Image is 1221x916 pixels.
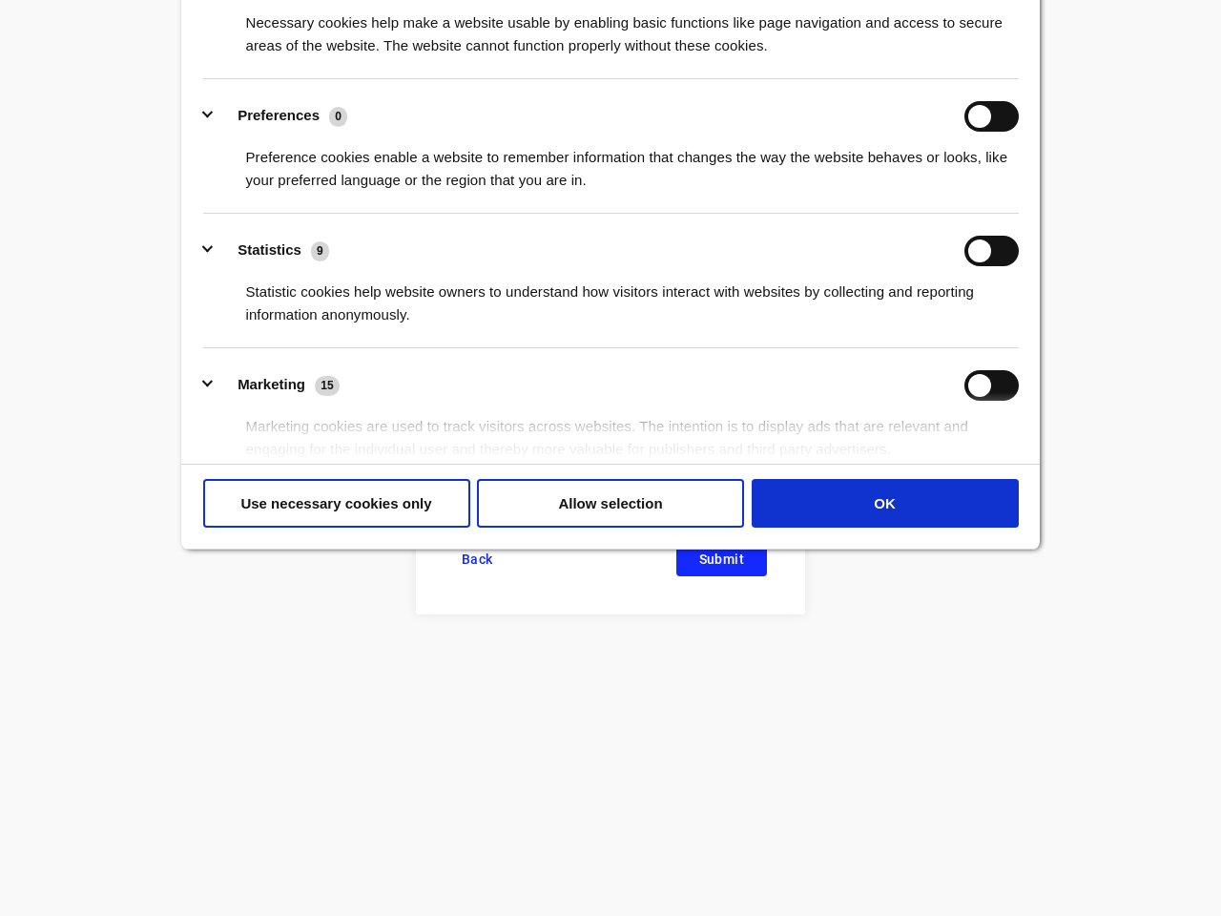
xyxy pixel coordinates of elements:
[699,552,744,567] span: Submit
[203,236,341,266] button: Statistics (9)
[752,479,1019,528] button: OK
[477,479,744,528] button: Allow selection
[203,266,1019,326] div: Statistic cookies help website owners to understand how visitors interact with websites by collec...
[676,542,767,576] button: Submit
[203,401,1019,461] div: Marketing cookies are used to track visitors across websites. The intention is to display ads tha...
[315,376,340,395] span: 15
[454,542,501,576] a: Back
[238,107,320,123] label: Preferences
[329,107,347,126] span: 0
[203,370,352,401] button: Marketing (15)
[238,241,301,258] label: Statistics
[238,376,305,392] label: Marketing
[203,479,470,528] button: Use necessary cookies only
[203,132,1019,192] div: Preference cookies enable a website to remember information that changes the way the website beha...
[203,101,360,132] button: Preferences (0)
[311,241,329,260] span: 9
[462,552,493,567] span: Back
